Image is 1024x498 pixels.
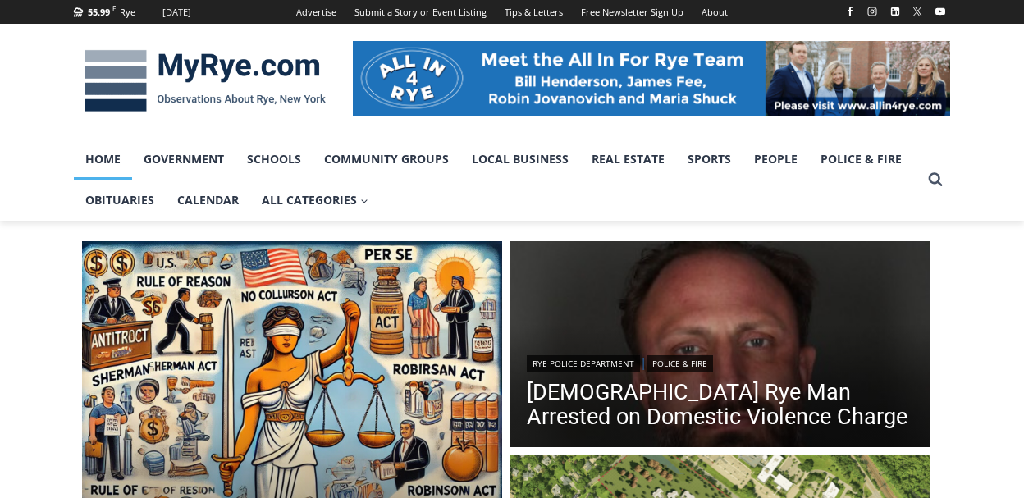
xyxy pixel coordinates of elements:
[862,2,882,21] a: Instagram
[353,41,950,115] img: All in for Rye
[88,6,110,18] span: 55.99
[74,180,166,221] a: Obituaries
[907,2,927,21] a: X
[527,355,640,372] a: Rye Police Department
[647,355,713,372] a: Police & Fire
[743,139,809,180] a: People
[921,165,950,194] button: View Search Form
[313,139,460,180] a: Community Groups
[840,2,860,21] a: Facebook
[510,241,930,451] img: (PHOTO: Rye PD arrested Michael P. O’Connell, age 42 of Rye, NY, on a domestic violence charge on...
[676,139,743,180] a: Sports
[162,5,191,20] div: [DATE]
[120,5,135,20] div: Rye
[235,139,313,180] a: Schools
[527,380,914,429] a: [DEMOGRAPHIC_DATA] Rye Man Arrested on Domestic Violence Charge
[250,180,380,221] a: All Categories
[510,241,930,451] a: Read More 42 Year Old Rye Man Arrested on Domestic Violence Charge
[885,2,905,21] a: Linkedin
[460,139,580,180] a: Local Business
[262,191,368,209] span: All Categories
[809,139,913,180] a: Police & Fire
[74,139,921,222] nav: Primary Navigation
[74,39,336,124] img: MyRye.com
[112,3,116,12] span: F
[527,352,914,372] div: |
[580,139,676,180] a: Real Estate
[132,139,235,180] a: Government
[74,139,132,180] a: Home
[166,180,250,221] a: Calendar
[930,2,950,21] a: YouTube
